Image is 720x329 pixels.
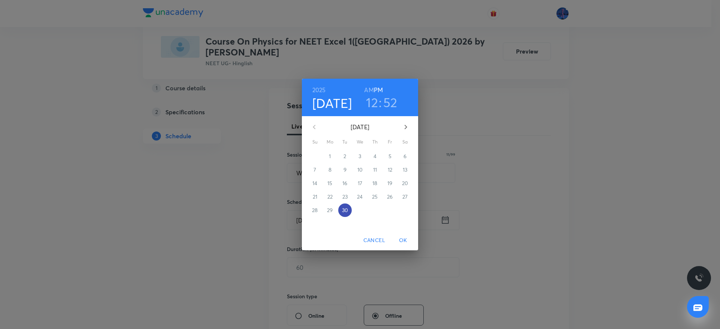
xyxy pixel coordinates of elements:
[383,138,397,146] span: Fr
[383,94,397,110] button: 52
[368,138,382,146] span: Th
[312,85,326,95] button: 2025
[398,138,412,146] span: Sa
[394,236,412,245] span: OK
[391,233,415,247] button: OK
[338,138,352,146] span: Tu
[312,95,352,111] button: [DATE]
[342,206,348,214] p: 30
[323,138,337,146] span: Mo
[323,123,397,132] p: [DATE]
[364,85,373,95] button: AM
[379,94,382,110] h3: :
[308,138,322,146] span: Su
[338,203,352,217] button: 30
[363,236,385,245] span: Cancel
[374,85,383,95] button: PM
[366,94,378,110] button: 12
[360,233,388,247] button: Cancel
[353,138,367,146] span: We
